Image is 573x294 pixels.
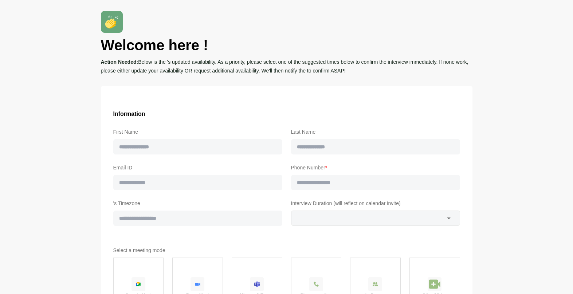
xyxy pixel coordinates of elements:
[101,59,138,65] span: Action Needed:
[291,163,460,172] label: Phone Number
[113,163,282,172] label: Email ID
[113,128,282,136] label: First Name
[113,199,282,208] label: 's Timezone
[113,109,460,119] h3: Information
[101,58,472,75] p: Below is the 's updated availability. As a priority, please select one of the suggested times bel...
[113,246,460,255] label: Select a meeting mode
[291,199,460,208] label: Interview Duration (will reflect on calendar invite)
[291,128,460,136] label: Last Name
[101,36,472,55] h1: Welcome here !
